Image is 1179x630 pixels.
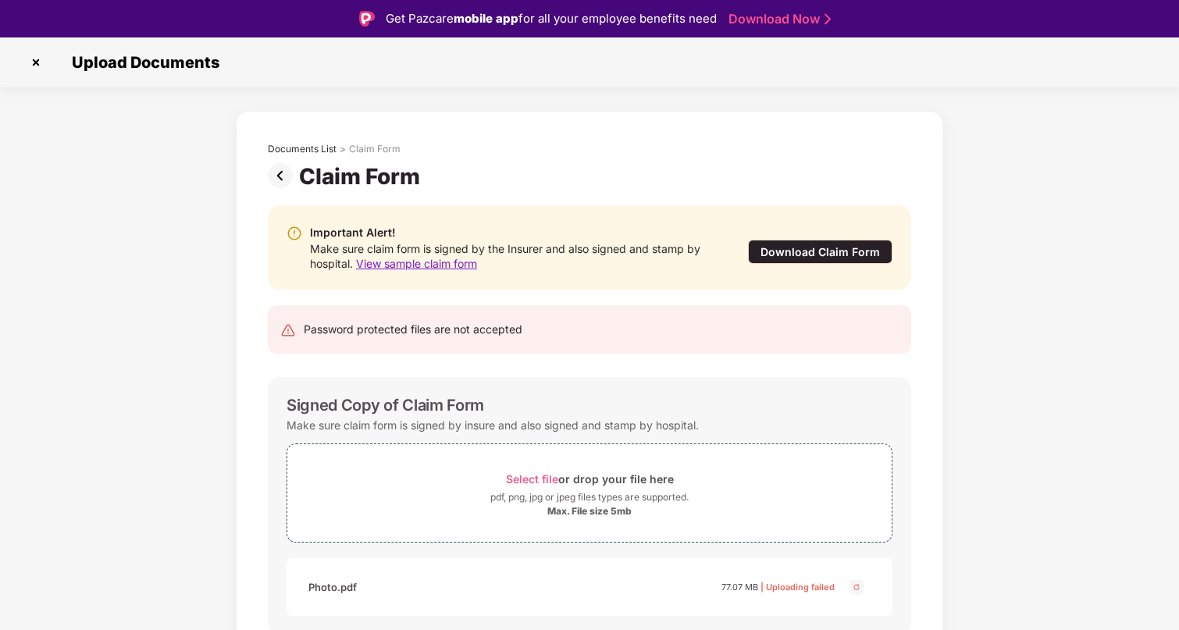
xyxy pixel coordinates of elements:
span: View sample claim form [356,257,477,270]
img: Stroke [825,11,831,27]
div: Make sure claim form is signed by the Insurer and also signed and stamp by hospital. [310,241,716,271]
img: svg+xml;base64,PHN2ZyB4bWxucz0iaHR0cDovL3d3dy53My5vcmcvMjAwMC9zdmciIHdpZHRoPSIyNCIgaGVpZ2h0PSIyNC... [280,322,296,338]
img: svg+xml;base64,PHN2ZyBpZD0iQ3Jvc3MtMzJ4MzIiIHhtbG5zPSJodHRwOi8vd3d3LnczLm9yZy8yMDAwL3N2ZyIgd2lkdG... [23,50,48,75]
div: > [340,143,346,155]
div: Make sure claim form is signed by insure and also signed and stamp by hospital. [287,415,699,436]
div: Documents List [268,143,337,155]
img: svg+xml;base64,PHN2ZyBpZD0iUHJldi0zMngzMiIgeG1sbnM9Imh0dHA6Ly93d3cudzMub3JnLzIwMDAvc3ZnIiB3aWR0aD... [268,163,299,188]
span: | Uploading failed [760,582,835,593]
span: Upload Documents [56,53,227,72]
img: svg+xml;base64,PHN2ZyBpZD0iQ3Jvc3MtMjR4MjQiIHhtbG5zPSJodHRwOi8vd3d3LnczLm9yZy8yMDAwL3N2ZyIgd2lkdG... [847,578,866,596]
span: 77.07 MB [721,582,758,593]
span: Select fileor drop your file herepdf, png, jpg or jpeg files types are supported.Max. File size 5mb [287,456,892,530]
div: pdf, png, jpg or jpeg files types are supported. [490,489,689,505]
div: Claim Form [349,143,401,155]
div: Password protected files are not accepted [304,321,522,338]
img: svg+xml;base64,PHN2ZyBpZD0iV2FybmluZ18tXzIweDIwIiBkYXRhLW5hbWU9Ildhcm5pbmcgLSAyMHgyMCIgeG1sbnM9Im... [287,226,302,241]
a: Download Now [728,11,826,27]
div: Signed Copy of Claim Form [287,396,484,415]
img: Logo [359,11,375,27]
div: Photo.pdf [308,574,357,600]
div: or drop your file here [506,468,674,489]
div: Claim Form [299,163,426,190]
strong: mobile app [454,11,518,26]
div: Download Claim Form [748,240,892,264]
div: Important Alert! [310,224,716,241]
div: Get Pazcare for all your employee benefits need [386,9,717,28]
span: Select file [506,472,558,486]
div: Max. File size 5mb [547,505,632,518]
